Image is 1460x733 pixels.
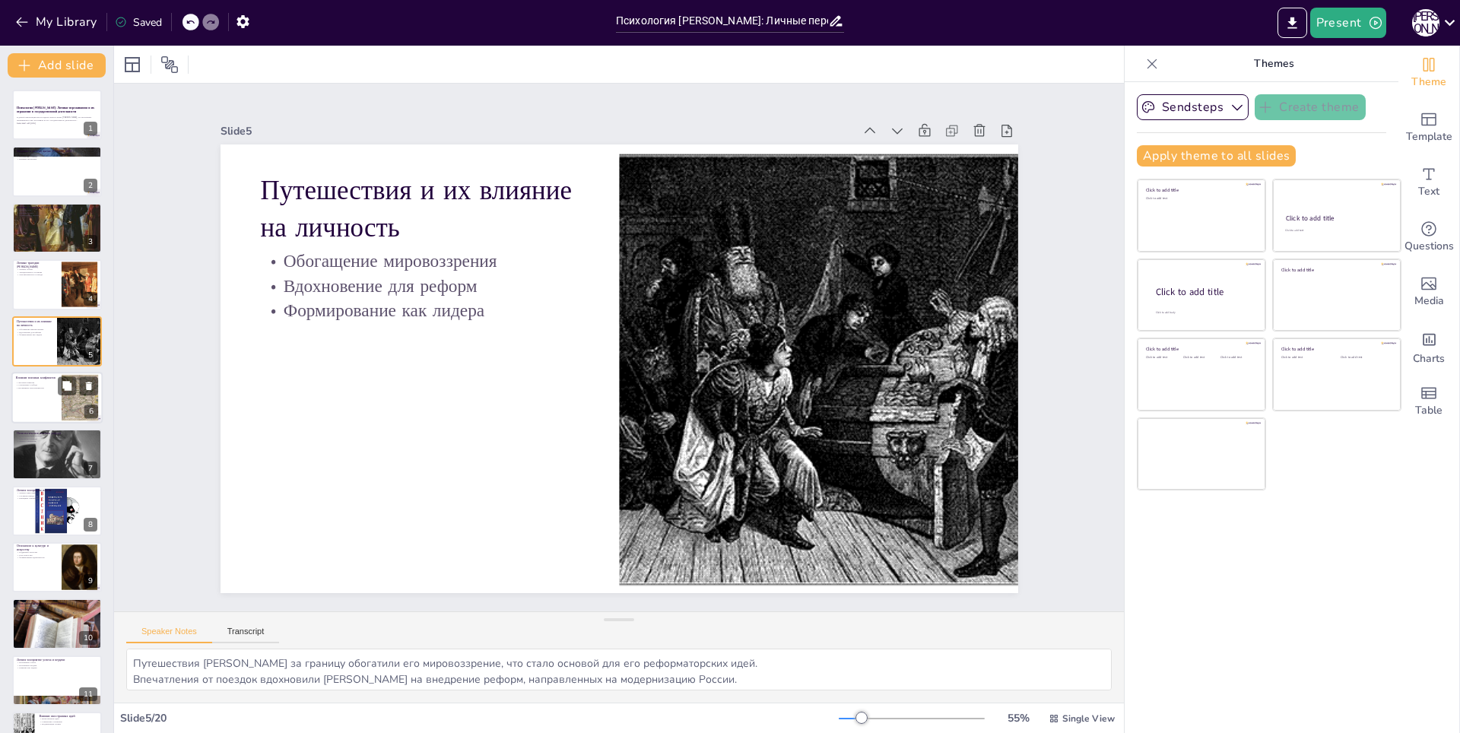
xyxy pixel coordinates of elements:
div: 8 [12,486,102,536]
p: Поддержка культуры [17,551,57,554]
div: 3 [84,235,97,249]
div: 6 [11,372,103,424]
div: Click to add body [1156,311,1252,315]
div: 4 [84,292,97,306]
div: 10 [79,631,97,645]
p: Формирование идентичности [17,557,57,560]
div: Click to add title [1281,346,1390,352]
p: Влияние военных конфликтов [16,376,57,380]
p: Путешествия и их влияние на личность [726,17,865,345]
p: Психологические аспекты реформ [17,431,97,436]
div: Layout [120,52,144,77]
p: Themes [1164,46,1383,82]
div: Add a table [1398,374,1459,429]
div: 3 [12,203,102,253]
p: Восприятие ответственности [16,386,57,389]
strong: Психология [PERSON_NAME]: Личные переживания и их отражение в государственной деятельности [17,106,94,114]
p: Личное восприятие успеха и неудачи [17,658,97,662]
div: 4 [12,259,102,309]
div: Click to add text [1285,229,1386,233]
div: Add charts and graphs [1398,319,1459,374]
p: Вдохновение для реформ [17,331,52,334]
span: Template [1406,129,1452,145]
button: My Library [11,10,103,34]
p: Восприятие успеха [17,661,97,664]
p: Психология общения с подчиненными [17,601,97,605]
p: Психологические попытки [17,435,97,438]
button: Present [1310,8,1386,38]
div: 1 [12,90,102,140]
div: Add images, graphics, shapes or video [1398,265,1459,319]
p: Восприятие неудачи [17,664,97,667]
p: Влияние семьи на [PERSON_NAME] [17,205,97,210]
div: Click to add text [1183,356,1217,360]
button: Duplicate Slide [58,376,76,395]
p: Жесткий характер [16,381,57,384]
span: Text [1418,183,1439,200]
p: Формирование как лидера [17,333,52,336]
div: 7 [84,462,97,475]
div: 7 [12,429,102,479]
p: Стремление к развитию [39,720,97,723]
button: Export to PowerPoint [1277,8,1307,38]
p: Развитие как лидера [17,667,97,670]
span: Questions [1404,238,1454,255]
span: Media [1414,293,1444,309]
div: 2 [12,146,102,196]
div: 9 [12,542,102,592]
p: Влияние отца [17,208,97,211]
p: Отношение к культуре и искусству [17,544,57,552]
p: Generated with [URL] [17,122,97,125]
button: Transcript [212,627,280,643]
div: Click to add text [1341,356,1389,360]
div: Click to add title [1281,266,1390,272]
div: Click to add text [1146,197,1255,201]
div: 9 [84,574,97,588]
p: Обогащение мировоззрения [700,12,790,329]
button: Add slide [8,53,106,78]
span: Table [1415,402,1443,419]
button: Apply theme to all slides [1137,145,1296,167]
div: А [PERSON_NAME] [1412,9,1439,36]
p: Стремление к победе [16,384,57,387]
div: 5 [12,316,102,366]
p: Личные утраты [17,268,57,271]
div: Slide 5 / 20 [120,711,839,725]
div: Change the overall theme [1398,46,1459,100]
div: Click to add title [1286,214,1387,223]
button: Sendsteps [1137,94,1249,120]
p: Изменение сознания [17,437,97,440]
p: Роль искусства [17,554,57,557]
div: 55 % [1000,711,1036,725]
div: Slide 5 [775,1,921,624]
p: Влияние окружения [17,157,97,160]
div: Add ready made slides [1398,100,1459,155]
p: Принципы управления [17,497,97,500]
button: А [PERSON_NAME] [1412,8,1439,38]
span: Theme [1411,74,1446,90]
input: Insert title [616,10,828,32]
p: Формирование характера [17,214,97,217]
p: Эмоциональное состояние [17,271,57,274]
span: Single View [1062,712,1115,725]
div: Click to add text [1220,356,1255,360]
p: Вдохновение для реформ [675,7,766,324]
p: Обогащение мировоззрения [17,328,52,331]
div: 6 [84,405,98,418]
p: Влияние на отношения [17,610,97,613]
div: 1 [84,122,97,135]
div: 8 [84,518,97,532]
button: Delete Slide [80,376,98,395]
p: Разнообразие подходов [17,604,97,608]
div: 11 [12,655,102,706]
p: Путешествия и их влияние на личность [17,319,52,328]
p: Отношения с семьей [17,154,97,157]
p: Влияние детства [17,152,97,155]
div: Saved [115,15,162,30]
div: 10 [12,598,102,649]
p: Влияние иностранных идей [39,714,97,719]
div: Click to add title [1146,346,1255,352]
p: Влияние матери [17,211,97,214]
button: Speaker Notes [126,627,212,643]
span: Position [160,56,179,74]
